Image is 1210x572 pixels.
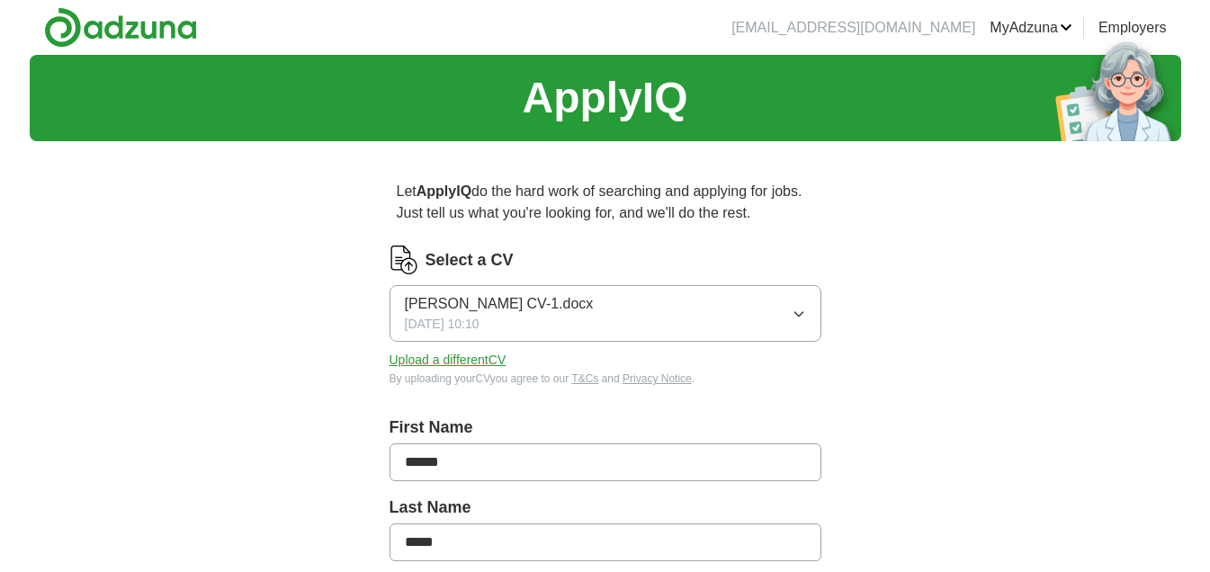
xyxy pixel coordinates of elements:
button: Upload a differentCV [390,351,506,370]
a: Employers [1098,17,1167,39]
div: By uploading your CV you agree to our and . [390,371,821,387]
button: [PERSON_NAME] CV-1.docx[DATE] 10:10 [390,285,821,342]
label: First Name [390,416,821,440]
label: Select a CV [426,248,514,273]
label: Last Name [390,496,821,520]
h1: ApplyIQ [522,66,687,130]
a: MyAdzuna [990,17,1072,39]
a: T&Cs [571,372,598,385]
strong: ApplyIQ [417,183,471,199]
span: [DATE] 10:10 [405,315,480,334]
p: Let do the hard work of searching and applying for jobs. Just tell us what you're looking for, an... [390,174,821,231]
a: Privacy Notice [623,372,692,385]
span: [PERSON_NAME] CV-1.docx [405,293,594,315]
li: [EMAIL_ADDRESS][DOMAIN_NAME] [731,17,975,39]
img: CV Icon [390,246,418,274]
img: Adzuna logo [44,7,197,48]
